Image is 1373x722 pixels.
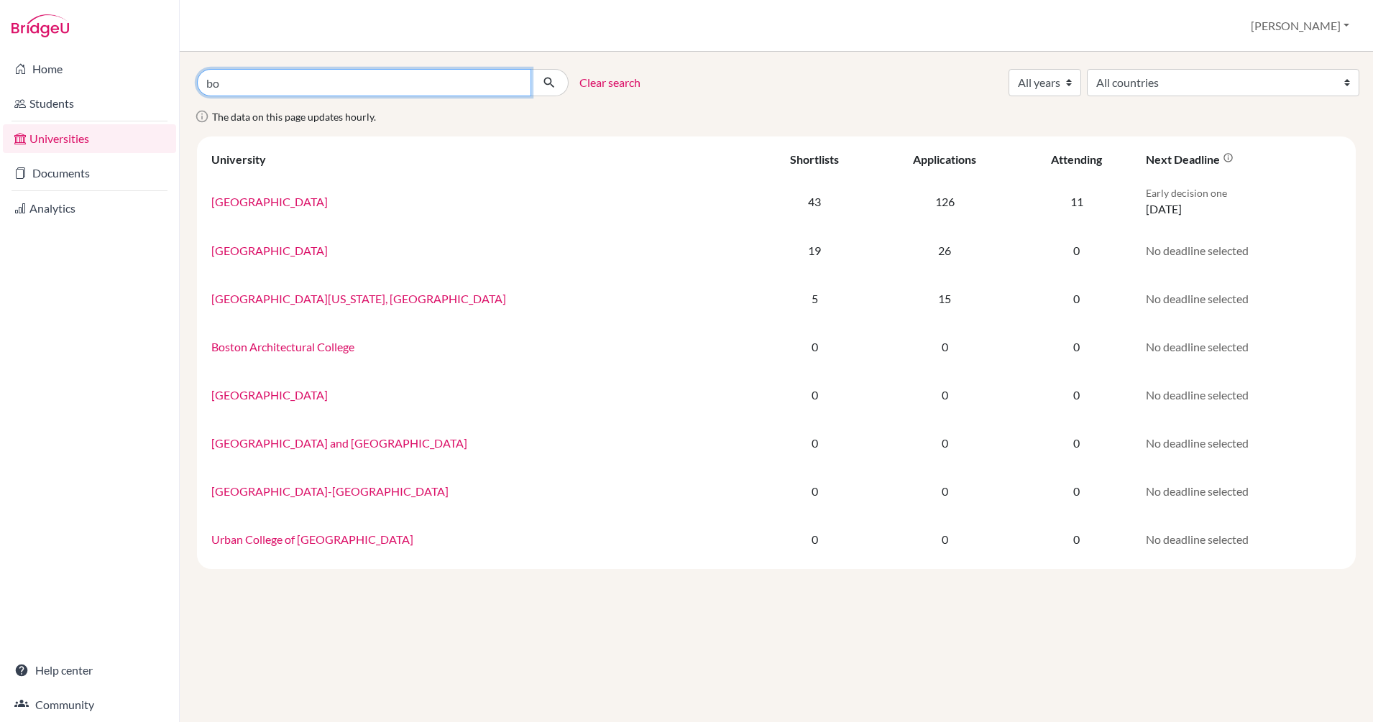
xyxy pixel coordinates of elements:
[756,274,873,323] td: 5
[913,152,976,166] div: Applications
[1146,152,1234,166] div: Next deadline
[3,656,176,685] a: Help center
[873,419,1016,467] td: 0
[873,323,1016,371] td: 0
[3,55,176,83] a: Home
[1016,419,1136,467] td: 0
[1016,177,1136,226] td: 11
[211,388,328,402] a: [GEOGRAPHIC_DATA]
[756,419,873,467] td: 0
[211,340,354,353] a: Boston Architectural College
[873,467,1016,515] td: 0
[756,371,873,419] td: 0
[1146,185,1341,200] p: Early decision one
[1146,244,1249,257] span: No deadline selected
[1146,436,1249,450] span: No deadline selected
[3,89,176,118] a: Students
[579,74,640,91] a: Clear search
[1016,515,1136,563] td: 0
[3,690,176,719] a: Community
[756,226,873,274] td: 19
[873,226,1016,274] td: 26
[12,14,69,37] img: Bridge-U
[1146,292,1249,305] span: No deadline selected
[1146,388,1249,402] span: No deadline selected
[1146,484,1249,498] span: No deadline selected
[1051,152,1102,166] div: Attending
[873,177,1016,226] td: 126
[203,142,756,177] th: University
[212,111,376,123] span: The data on this page updates hourly.
[756,323,873,371] td: 0
[1016,371,1136,419] td: 0
[1016,323,1136,371] td: 0
[1146,532,1249,546] span: No deadline selected
[211,484,449,498] a: [GEOGRAPHIC_DATA]-[GEOGRAPHIC_DATA]
[1146,340,1249,353] span: No deadline selected
[873,515,1016,563] td: 0
[1016,274,1136,323] td: 0
[1016,467,1136,515] td: 0
[873,371,1016,419] td: 0
[790,152,839,166] div: Shortlists
[3,159,176,188] a: Documents
[756,515,873,563] td: 0
[756,177,873,226] td: 43
[197,69,531,96] input: Search all universities
[756,467,873,515] td: 0
[211,436,467,450] a: [GEOGRAPHIC_DATA] and [GEOGRAPHIC_DATA]
[211,292,506,305] a: [GEOGRAPHIC_DATA][US_STATE], [GEOGRAPHIC_DATA]
[211,244,328,257] a: [GEOGRAPHIC_DATA]
[3,194,176,223] a: Analytics
[1244,12,1356,40] button: [PERSON_NAME]
[211,195,328,208] a: [GEOGRAPHIC_DATA]
[3,124,176,153] a: Universities
[1016,226,1136,274] td: 0
[211,532,413,546] a: Urban College of [GEOGRAPHIC_DATA]
[1137,177,1350,226] td: [DATE]
[873,274,1016,323] td: 15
